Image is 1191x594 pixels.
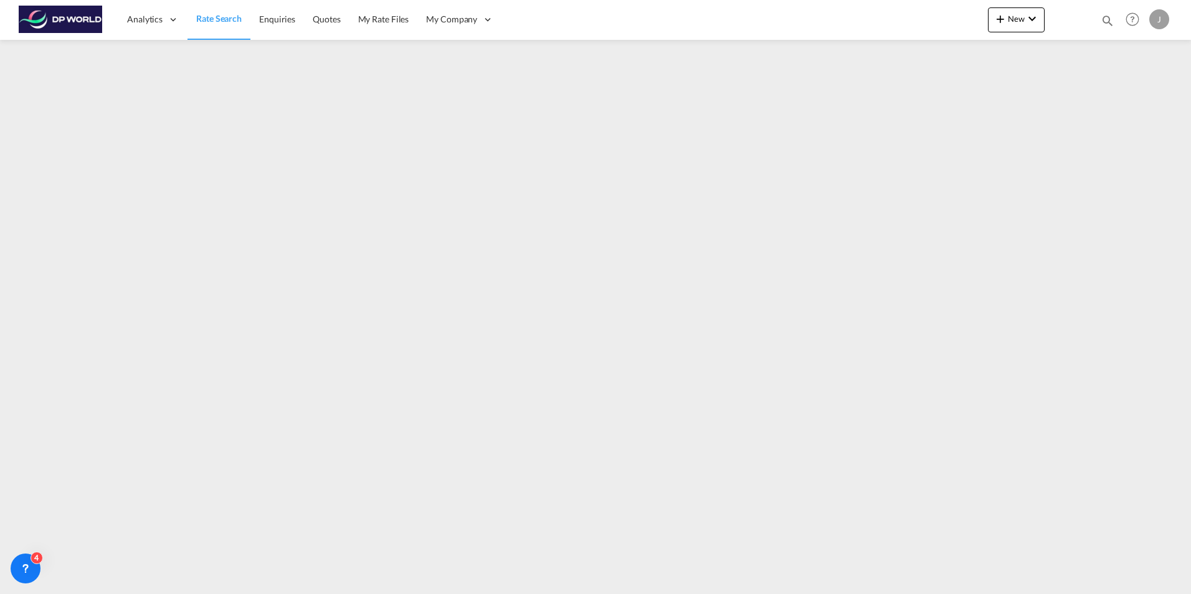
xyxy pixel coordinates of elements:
span: Quotes [313,14,340,24]
md-icon: icon-magnify [1101,14,1114,27]
div: J [1149,9,1169,29]
img: c08ca190194411f088ed0f3ba295208c.png [19,6,103,34]
span: Enquiries [259,14,295,24]
button: icon-plus 400-fgNewicon-chevron-down [988,7,1045,32]
md-icon: icon-plus 400-fg [993,11,1008,26]
span: My Rate Files [358,14,409,24]
span: My Company [426,13,477,26]
div: Help [1122,9,1149,31]
span: New [993,14,1040,24]
span: Help [1122,9,1143,30]
span: Rate Search [196,13,242,24]
span: Analytics [127,13,163,26]
md-icon: icon-chevron-down [1025,11,1040,26]
div: icon-magnify [1101,14,1114,32]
